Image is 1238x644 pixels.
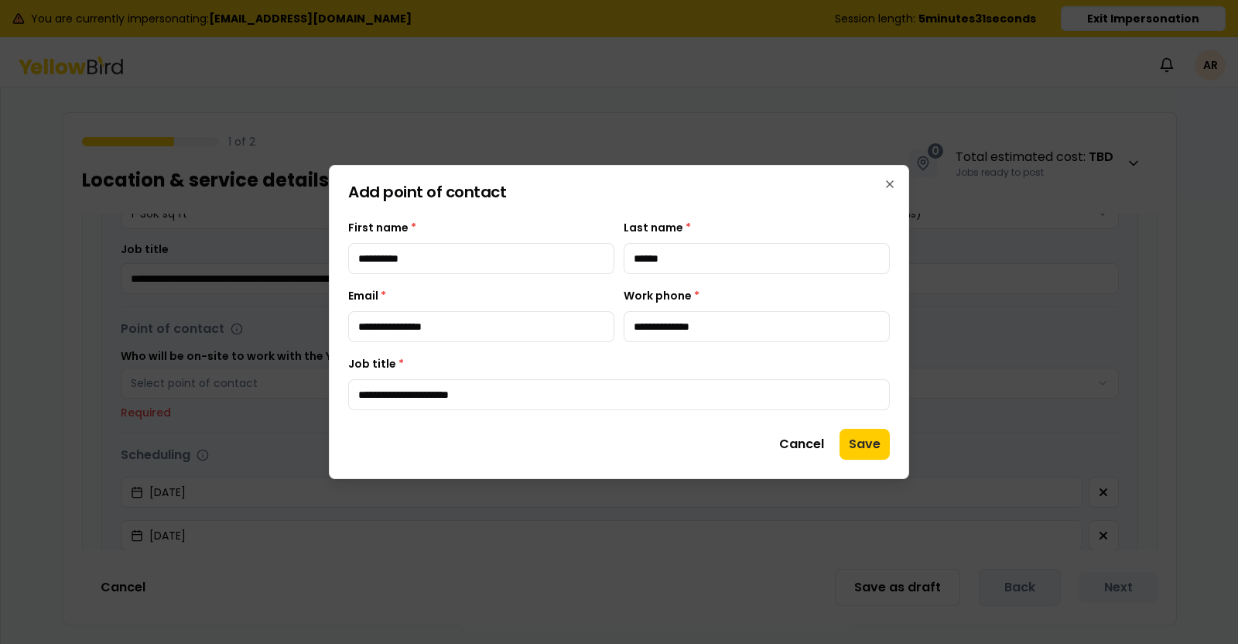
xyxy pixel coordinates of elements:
[348,288,386,303] label: Email
[348,184,890,200] h2: Add point of contact
[348,356,404,372] label: Job title
[624,220,691,235] label: Last name
[770,429,833,460] button: Cancel
[348,220,416,235] label: First name
[624,288,699,303] label: Work phone
[840,429,890,460] button: Save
